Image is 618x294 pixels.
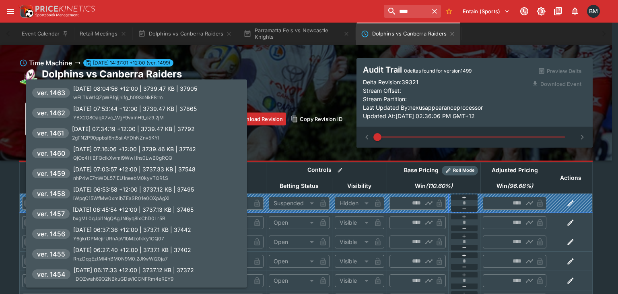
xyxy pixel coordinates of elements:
h6: ver. 1458 [37,189,65,198]
h6: ver. 1459 [37,169,65,178]
p: [DATE] 06:45:54 +12:00 | 3737.13 KB | 37465 [73,205,194,214]
h6: ver. 1462 [37,108,65,118]
span: YBX2O8OaqX7vc_WgF9vxinH9_oz9.2jM [73,115,164,121]
h6: ver. 1454 [37,269,66,279]
h6: ver. 1461 [37,128,64,138]
p: [DATE] 06:53:58 +12:00 | 3737.12 KB | 37495 [73,185,194,194]
p: [DATE] 06:27:40 +12:00 | 3737.1 KB | 37402 [73,246,191,254]
h6: ver. 1460 [37,148,65,158]
p: [DATE] 06:17:33 +12:00 | 3737.12 KB | 37372 [74,266,194,274]
span: RnzDqqEztMf4hBM0N9M0.2JKwWi20ja7 [73,256,168,262]
span: _DOZwah69O2NBkuGDsVlCCNFRm4eREY9 [74,276,173,282]
span: Y6gkrDPMejirURnApV1bMzofkky1CQ07 [73,236,164,242]
span: QjOc4HiBFQcIkXwmi9WwHhs0LwB0gRQQ [73,155,172,161]
span: wELTkW1QZpWBfqijhifg_h093oNkE8rm [73,94,163,100]
h6: ver. 1456 [37,229,65,239]
p: [DATE] 07:16:06 +12:00 | 3739.46 KB | 37742 [73,145,196,153]
p: [DATE] 08:04:56 +12:00 | 3739.47 KB | 37905 [73,84,197,93]
span: nhP4wE7mWDL57iEU1neebM0kyvTORf.S [73,175,168,181]
span: bxgML0qJpi1NgQAgJN6yq8ixChD0Lr5B [73,215,165,221]
p: [DATE] 06:37:36 +12:00 | 3737.1 KB | 37442 [73,225,191,234]
h6: ver. 1463 [37,88,65,98]
p: [DATE] 07:34:19 +12:00 | 3739.47 KB | 37792 [72,125,195,133]
h6: ver. 1455 [37,249,65,259]
span: lWpqC15WfMw0xmibZEaSR01e0OXpAgXl [73,195,169,201]
p: [DATE] 07:53:44 +12:00 | 3739.47 KB | 37865 [73,104,197,113]
h6: ver. 1457 [37,209,65,219]
span: 2gTN2P90ppbsf8ht5siiAYDhNZnv5KYl [72,135,159,141]
p: [DATE] 07:03:57 +12:00 | 3737.33 KB | 37548 [73,165,196,173]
